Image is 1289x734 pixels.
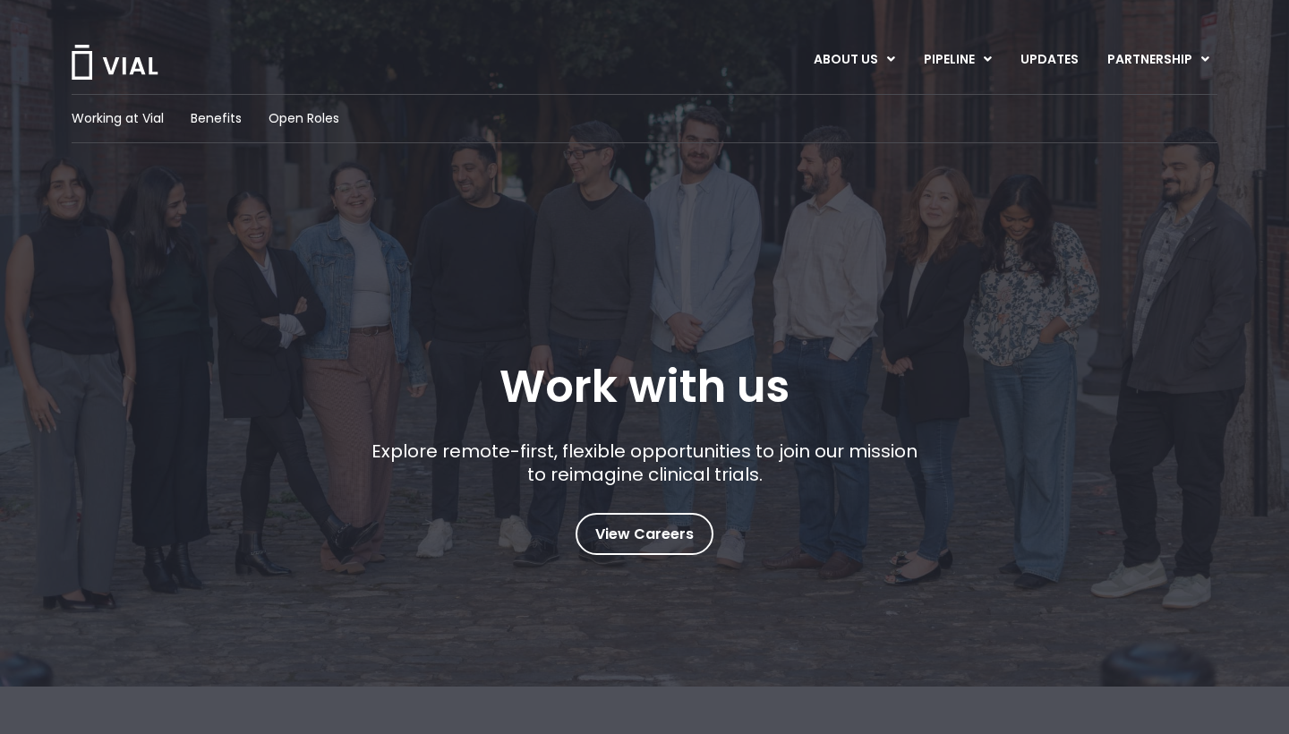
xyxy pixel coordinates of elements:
a: ABOUT USMenu Toggle [799,45,909,75]
a: Working at Vial [72,109,164,128]
a: PARTNERSHIPMenu Toggle [1093,45,1224,75]
a: UPDATES [1006,45,1092,75]
img: Vial Logo [70,45,159,80]
a: View Careers [576,513,713,555]
h1: Work with us [499,361,790,413]
a: Benefits [191,109,242,128]
a: Open Roles [269,109,339,128]
a: PIPELINEMenu Toggle [909,45,1005,75]
span: View Careers [595,523,694,546]
p: Explore remote-first, flexible opportunities to join our mission to reimagine clinical trials. [365,440,925,486]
